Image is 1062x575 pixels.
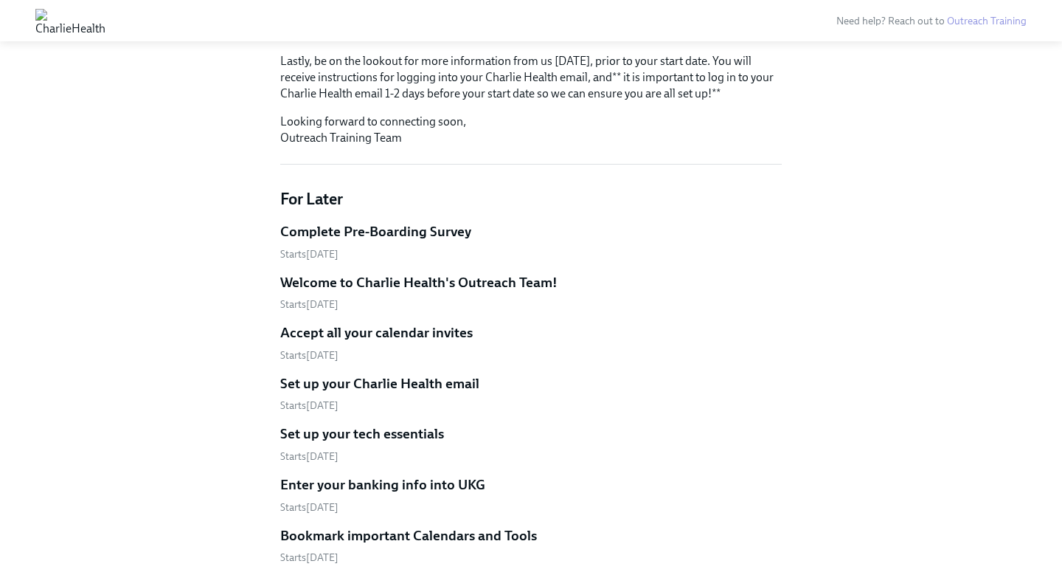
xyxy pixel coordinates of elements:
[280,526,782,565] a: Bookmark important Calendars and ToolsStarts[DATE]
[35,9,105,32] img: CharlieHealth
[280,424,782,464] a: Set up your tech essentialsStarts[DATE]
[280,114,782,146] p: Looking forward to connecting soon, Outreach Training Team
[280,424,444,444] h5: Set up your tech essentials
[836,15,1027,27] span: Need help? Reach out to
[280,273,782,312] a: Welcome to Charlie Health's Outreach Team!Starts[DATE]
[280,188,782,210] h4: For Later
[280,53,782,102] p: Lastly, be on the lookout for more information from us [DATE], prior to your start date. You will...
[280,450,339,463] span: Monday, October 6th 2025, 10:00 am
[280,475,485,495] h5: Enter your banking info into UKG
[280,551,339,564] span: Monday, October 6th 2025, 10:00 am
[280,273,558,292] h5: Welcome to Charlie Health's Outreach Team!
[947,15,1027,27] a: Outreach Training
[280,222,471,241] h5: Complete Pre-Boarding Survey
[280,399,339,412] span: Monday, October 6th 2025, 10:00 am
[280,298,339,311] span: Friday, October 3rd 2025, 10:00 am
[280,374,479,393] h5: Set up your Charlie Health email
[280,349,339,362] span: Monday, October 6th 2025, 10:00 am
[280,475,782,514] a: Enter your banking info into UKGStarts[DATE]
[280,323,782,362] a: Accept all your calendar invitesStarts[DATE]
[280,526,537,545] h5: Bookmark important Calendars and Tools
[280,374,782,413] a: Set up your Charlie Health emailStarts[DATE]
[280,248,339,261] span: Friday, October 3rd 2025, 10:00 am
[280,323,473,342] h5: Accept all your calendar invites
[280,222,782,261] a: Complete Pre-Boarding SurveyStarts[DATE]
[280,501,339,514] span: Monday, October 6th 2025, 10:00 am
